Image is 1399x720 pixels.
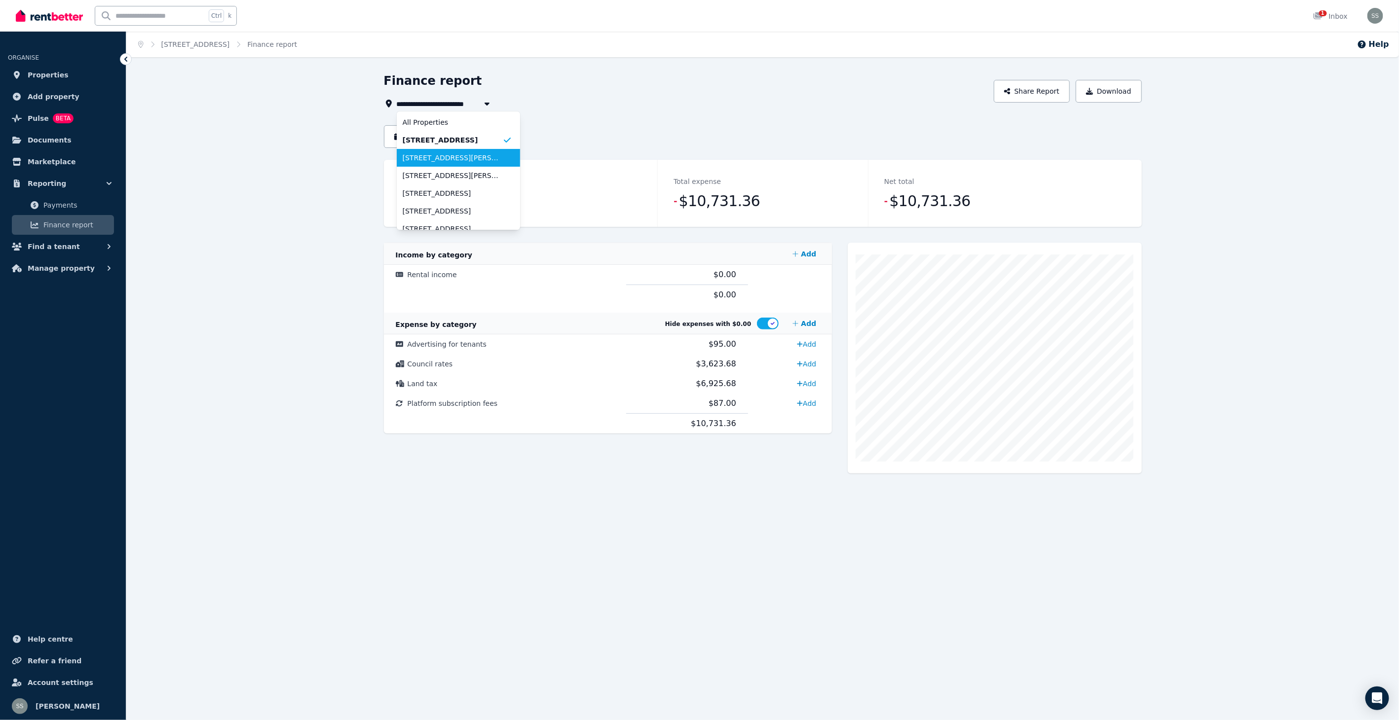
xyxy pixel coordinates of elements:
[28,134,72,146] span: Documents
[890,191,971,211] span: $10,731.36
[665,321,751,327] span: Hide expenses with $0.00
[408,271,457,279] span: Rental income
[403,153,502,163] span: [STREET_ADDRESS][PERSON_NAME][PERSON_NAME]
[403,188,502,198] span: [STREET_ADDRESS]
[403,117,502,127] span: All Properties
[53,113,74,123] span: BETA
[1367,8,1383,24] img: Shiva Sapkota
[8,65,118,85] a: Properties
[8,237,118,256] button: Find a tenant
[793,376,820,392] a: Add
[1365,686,1389,710] div: Open Intercom Messenger
[1313,11,1348,21] div: Inbox
[1357,38,1389,50] button: Help
[28,112,49,124] span: Pulse
[8,258,118,278] button: Manage property
[161,40,230,48] a: [STREET_ADDRESS]
[403,206,502,216] span: [STREET_ADDRESS]
[396,321,477,328] span: Expense by category
[884,194,888,208] span: -
[709,398,736,408] span: $87.00
[674,176,721,187] dt: Total expense
[8,673,118,692] a: Account settings
[793,396,820,411] a: Add
[696,359,736,368] span: $3,623.68
[8,130,118,150] a: Documents
[43,219,110,231] span: Finance report
[28,633,73,645] span: Help centre
[28,677,93,688] span: Account settings
[403,224,502,234] span: [STREET_ADDRESS]
[28,156,76,168] span: Marketplace
[28,241,80,252] span: Find a tenant
[209,9,224,22] span: Ctrl
[12,195,114,215] a: Payments
[696,379,736,388] span: $6,925.68
[403,135,502,145] span: [STREET_ADDRESS]
[126,32,309,57] nav: Breadcrumb
[403,171,502,180] span: [STREET_ADDRESS][PERSON_NAME]
[714,290,736,299] span: $0.00
[28,69,69,81] span: Properties
[884,176,914,187] dt: Net total
[674,194,677,208] span: -
[8,152,118,172] a: Marketplace
[679,191,760,211] span: $10,731.36
[408,360,453,368] span: Council rates
[28,655,81,667] span: Refer a friend
[396,251,473,259] span: Income by category
[709,339,736,349] span: $95.00
[1076,80,1142,103] button: Download
[384,73,482,89] h1: Finance report
[28,178,66,189] span: Reporting
[8,651,118,671] a: Refer a friend
[793,356,820,372] a: Add
[28,262,95,274] span: Manage property
[28,91,79,103] span: Add property
[1319,10,1327,16] span: 1
[691,419,736,428] span: $10,731.36
[793,336,820,352] a: Add
[8,108,118,128] a: PulseBETA
[12,215,114,235] a: Finance report
[714,270,736,279] span: $0.00
[16,8,83,23] img: RentBetter
[8,54,39,61] span: ORGANISE
[408,340,487,348] span: Advertising for tenants
[8,174,118,193] button: Reporting
[408,399,498,407] span: Platform subscription fees
[384,125,450,148] button: Date filter
[789,244,820,264] a: Add
[12,698,28,714] img: Shiva Sapkota
[36,700,100,712] span: [PERSON_NAME]
[43,199,110,211] span: Payments
[228,12,231,20] span: k
[408,380,438,388] span: Land tax
[8,87,118,107] a: Add property
[994,80,1070,103] button: Share Report
[8,629,118,649] a: Help centre
[247,40,297,48] a: Finance report
[789,314,820,333] a: Add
